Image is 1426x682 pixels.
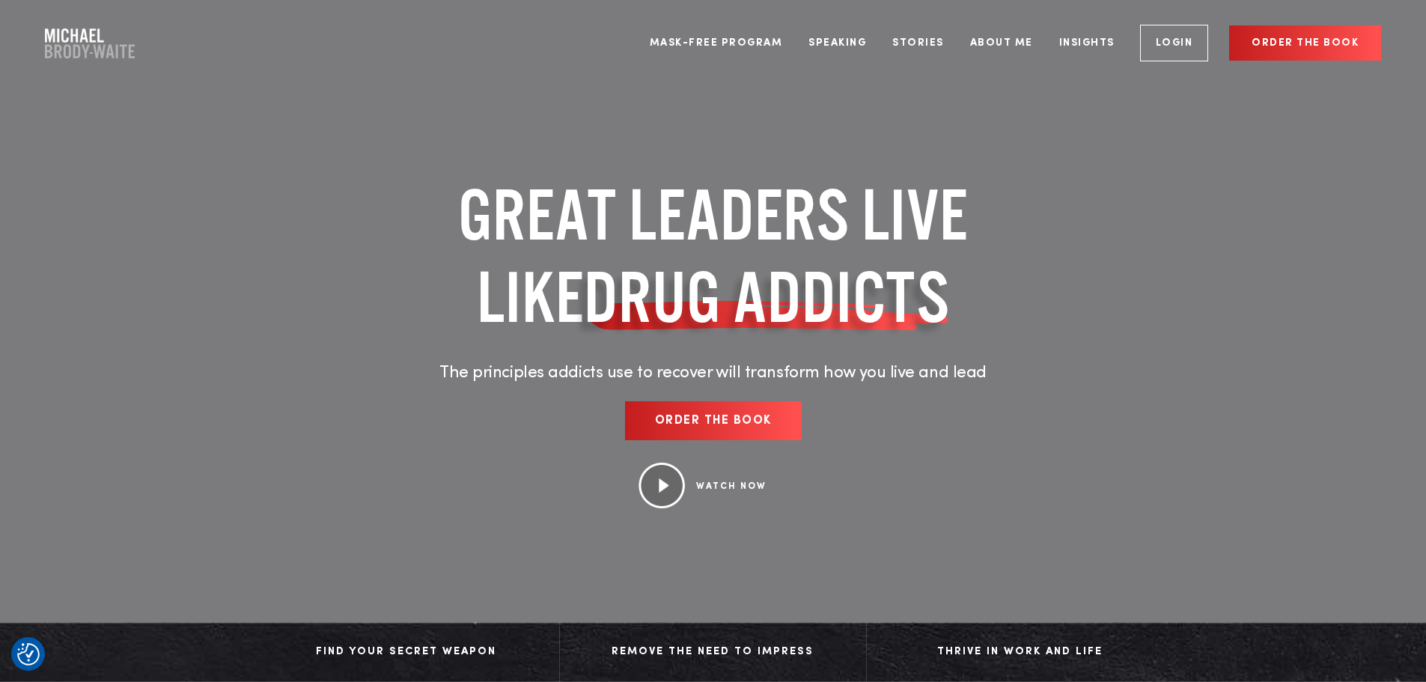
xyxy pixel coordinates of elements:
span: Order the book [655,415,772,427]
a: Order the book [625,401,802,440]
a: About Me [959,15,1044,71]
span: The principles addicts use to recover will transform how you live and lead [439,365,987,381]
a: Speaking [797,15,877,71]
div: Remove The Need to Impress [575,641,851,663]
img: Play [638,463,685,509]
a: Company Logo Company Logo [45,28,135,58]
button: Consent Preferences [17,643,40,666]
a: Order the book [1229,25,1381,61]
a: WATCH NOW [696,482,767,491]
div: Find Your Secret Weapon [268,641,544,663]
a: Login [1140,25,1209,61]
img: Revisit consent button [17,643,40,666]
h1: GREAT LEADERS LIVE LIKE [365,174,1061,338]
a: Mask-Free Program [639,15,794,71]
span: DRUG ADDICTS [584,256,950,338]
a: Stories [881,15,955,71]
div: Thrive in Work and Life [882,641,1159,663]
a: Insights [1048,15,1126,71]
